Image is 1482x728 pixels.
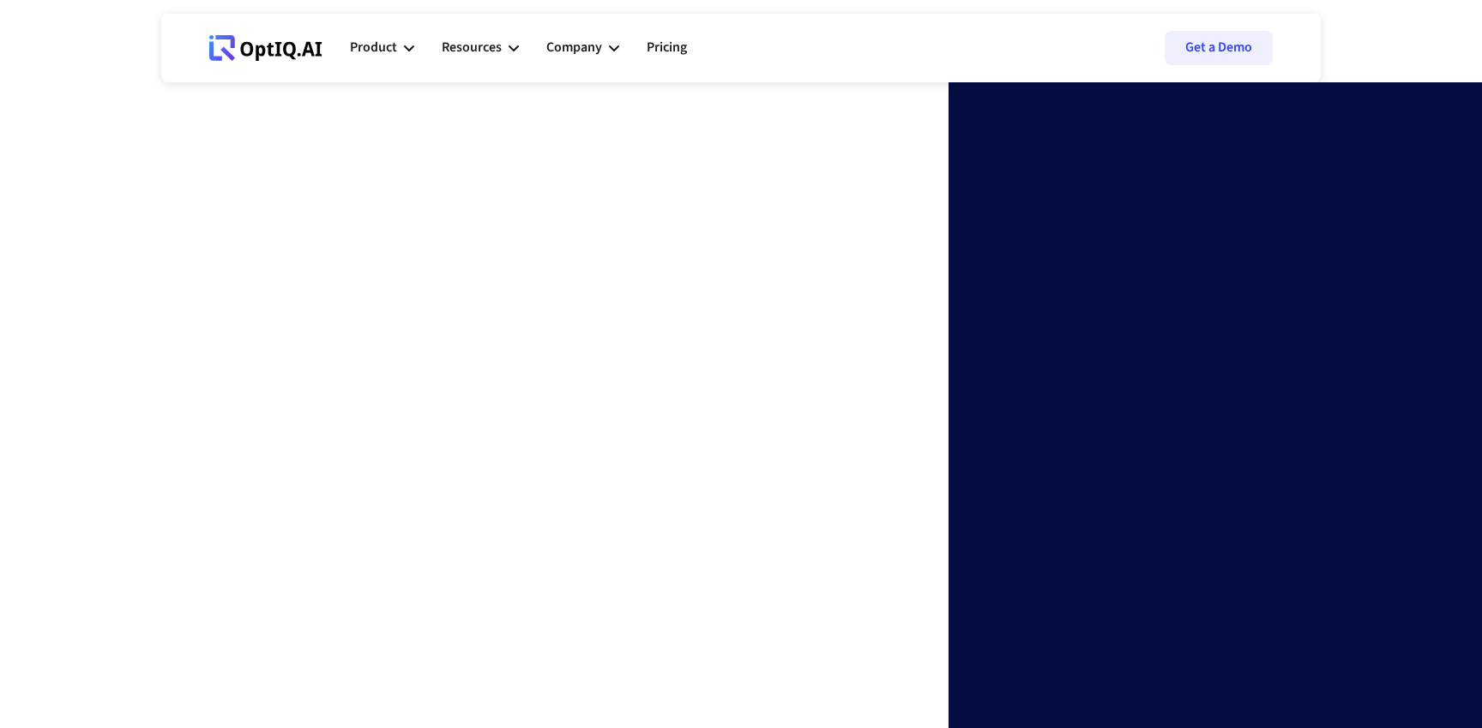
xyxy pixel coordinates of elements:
div: Resources [442,36,502,59]
a: Webflow Homepage [209,22,322,74]
div: Webflow Homepage [209,60,210,61]
a: Get a Demo [1165,31,1273,65]
div: Company [546,36,602,59]
div: Resources [442,22,519,74]
div: Product [350,22,414,74]
a: Pricing [647,22,687,74]
div: Company [546,22,619,74]
div: Product [350,36,397,59]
